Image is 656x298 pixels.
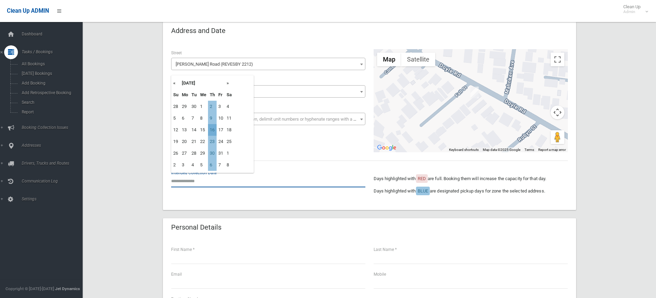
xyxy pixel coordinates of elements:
[176,117,368,122] span: Select the unit number from the dropdown, delimit unit numbers or hyphenate ranges with a comma
[171,112,180,124] td: 5
[198,89,208,101] th: We
[190,89,198,101] th: Tu
[225,112,233,124] td: 11
[208,147,217,159] td: 30
[620,4,647,14] span: Clean Up
[198,147,208,159] td: 29
[418,176,426,181] span: RED
[524,148,534,152] a: Terms (opens in new tab)
[551,106,564,119] button: Map camera controls
[190,112,198,124] td: 7
[171,159,180,171] td: 2
[217,101,225,112] td: 3
[20,32,88,36] span: Dashboard
[171,58,365,70] span: Doyle Road (REVESBY 2212)
[6,286,54,291] span: Copyright © [DATE]-[DATE]
[225,89,233,101] th: Sa
[198,136,208,147] td: 22
[374,175,568,183] p: Days highlighted with are full. Booking them will increase the capacity for that day.
[217,112,225,124] td: 10
[377,53,401,66] button: Show street map
[20,110,82,114] span: Report
[171,85,365,98] span: 24
[225,147,233,159] td: 1
[217,124,225,136] td: 17
[190,136,198,147] td: 21
[208,136,217,147] td: 23
[551,130,564,144] button: Drag Pegman onto the map to open Street View
[171,89,180,101] th: Su
[171,147,180,159] td: 26
[217,89,225,101] th: Fr
[20,90,82,95] span: Add Retrospective Booking
[180,77,225,89] th: [DATE]
[20,179,88,184] span: Communication Log
[538,148,566,152] a: Report a map error
[208,112,217,124] td: 9
[171,124,180,136] td: 12
[20,49,88,54] span: Tasks / Bookings
[198,124,208,136] td: 15
[171,136,180,147] td: 19
[483,148,520,152] span: Map data ©2025 Google
[225,159,233,171] td: 8
[470,87,479,98] div: 24 Doyle Road, REVESBY NSW 2212
[20,100,82,105] span: Search
[198,101,208,112] td: 1
[225,101,233,112] td: 4
[180,101,190,112] td: 29
[208,159,217,171] td: 6
[180,124,190,136] td: 13
[20,71,82,76] span: [DATE] Bookings
[208,89,217,101] th: Th
[198,159,208,171] td: 5
[180,89,190,101] th: Mo
[55,286,80,291] strong: Jet Dynamics
[190,101,198,112] td: 30
[208,101,217,112] td: 2
[171,77,180,89] th: «
[171,101,180,112] td: 28
[180,159,190,171] td: 3
[190,159,198,171] td: 4
[198,112,208,124] td: 8
[449,147,479,152] button: Keyboard shortcuts
[180,147,190,159] td: 27
[225,124,233,136] td: 18
[225,136,233,147] td: 25
[374,187,568,195] p: Days highlighted with are designated pickup days for zone the selected address.
[20,143,88,148] span: Addresses
[217,136,225,147] td: 24
[623,9,641,14] small: Admin
[190,147,198,159] td: 28
[401,53,435,66] button: Show satellite imagery
[20,161,88,166] span: Drivers, Trucks and Routes
[20,197,88,201] span: Settings
[180,112,190,124] td: 6
[375,143,398,152] img: Google
[180,136,190,147] td: 20
[20,125,88,130] span: Booking Collection Issues
[173,59,364,69] span: Doyle Road (REVESBY 2212)
[7,8,49,14] span: Clean Up ADMIN
[173,87,364,97] span: 24
[217,159,225,171] td: 7
[418,188,428,194] span: BLUE
[217,147,225,159] td: 31
[190,124,198,136] td: 14
[375,143,398,152] a: Open this area in Google Maps (opens a new window)
[208,124,217,136] td: 16
[225,77,233,89] th: »
[20,62,82,66] span: All Bookings
[20,81,82,86] span: Add Booking
[551,53,564,66] button: Toggle fullscreen view
[163,221,230,234] header: Personal Details
[163,24,234,37] header: Address and Date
